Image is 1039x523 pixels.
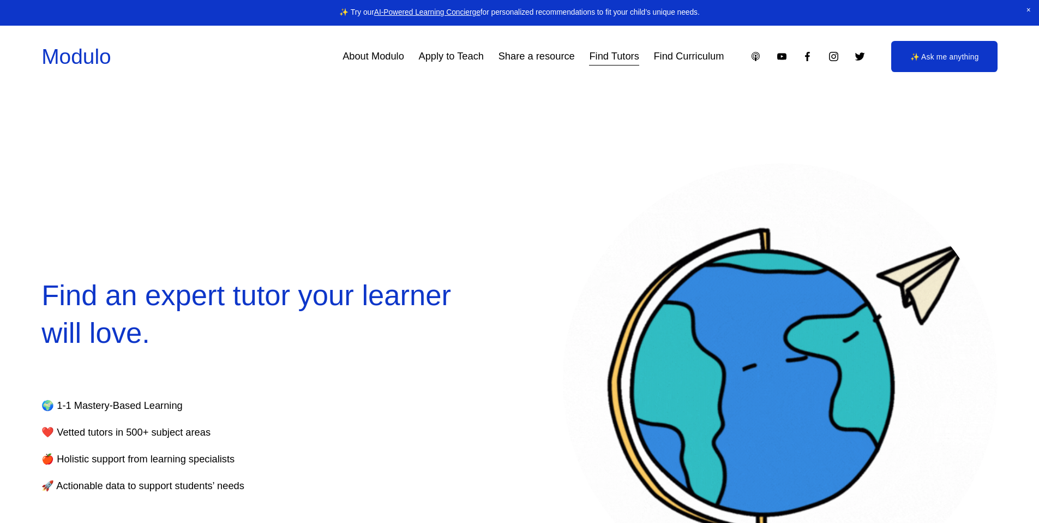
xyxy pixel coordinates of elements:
a: Share a resource [499,46,575,67]
a: Instagram [828,51,839,62]
a: YouTube [776,51,788,62]
a: Find Curriculum [653,46,724,67]
a: Twitter [854,51,866,62]
p: ❤️ Vetted tutors in 500+ subject areas [41,424,436,442]
a: About Modulo [343,46,404,67]
p: 🌍 1-1 Mastery-Based Learning [41,397,436,415]
a: AI-Powered Learning Concierge [374,8,481,16]
a: Apple Podcasts [750,51,761,62]
a: Modulo [41,45,111,68]
a: ✨ Ask me anything [891,41,998,72]
p: 🍎 Holistic support from learning specialists [41,450,436,468]
h2: Find an expert tutor your learner will love. [41,277,476,352]
a: Facebook [802,51,813,62]
a: Apply to Teach [419,46,484,67]
p: 🚀 Actionable data to support students’ needs [41,477,436,495]
a: Find Tutors [589,46,639,67]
